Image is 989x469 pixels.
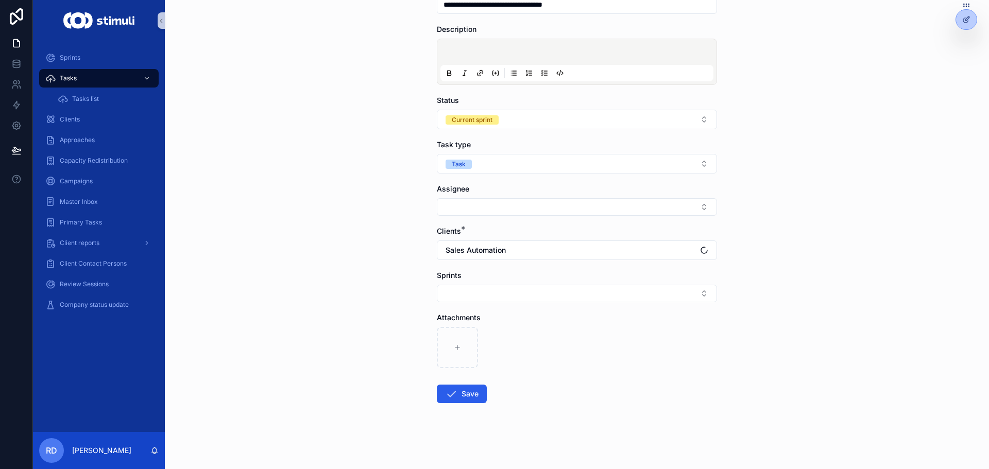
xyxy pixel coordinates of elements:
[39,172,159,190] a: Campaigns
[39,69,159,88] a: Tasks
[437,110,717,129] button: Select Button
[46,444,57,457] span: RD
[52,90,159,108] a: Tasks list
[437,140,471,149] span: Task type
[452,115,492,125] div: Current sprint
[60,259,127,268] span: Client Contact Persons
[60,218,102,227] span: Primary Tasks
[60,198,98,206] span: Master Inbox
[39,275,159,293] a: Review Sessions
[437,96,459,105] span: Status
[60,136,95,144] span: Approaches
[60,74,77,82] span: Tasks
[39,234,159,252] a: Client reports
[437,285,717,302] button: Select Button
[39,296,159,314] a: Company status update
[60,239,99,247] span: Client reports
[60,301,129,309] span: Company status update
[72,445,131,456] p: [PERSON_NAME]
[437,154,717,173] button: Select Button
[33,41,165,327] div: scrollable content
[437,25,476,33] span: Description
[72,95,99,103] span: Tasks list
[437,240,717,260] button: Select Button
[39,151,159,170] a: Capacity Redistribution
[60,54,80,62] span: Sprints
[437,313,481,322] span: Attachments
[60,280,109,288] span: Review Sessions
[437,385,487,403] button: Save
[452,160,466,169] div: Task
[60,177,93,185] span: Campaigns
[437,227,461,235] span: Clients
[446,245,506,255] span: Sales Automation
[437,184,469,193] span: Assignee
[39,131,159,149] a: Approaches
[60,157,128,165] span: Capacity Redistribution
[39,193,159,211] a: Master Inbox
[39,110,159,129] a: Clients
[39,254,159,273] a: Client Contact Persons
[60,115,80,124] span: Clients
[437,271,462,280] span: Sprints
[39,213,159,232] a: Primary Tasks
[63,12,134,29] img: App logo
[437,198,717,216] button: Select Button
[39,48,159,67] a: Sprints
